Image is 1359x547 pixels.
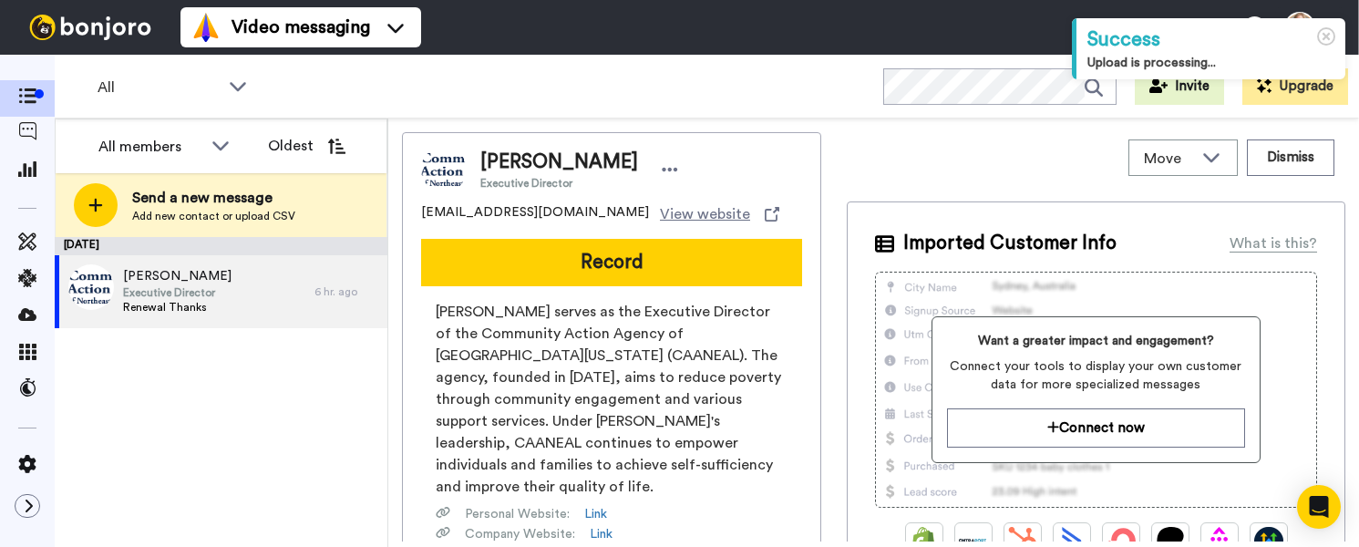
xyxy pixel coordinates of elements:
[1087,26,1334,54] div: Success
[465,525,575,543] span: Company Website :
[1144,148,1193,170] span: Move
[123,267,232,285] span: [PERSON_NAME]
[123,300,232,315] span: Renewal Thanks
[660,203,750,225] span: View website
[421,203,649,225] span: [EMAIL_ADDRESS][DOMAIN_NAME]
[421,239,802,286] button: Record
[584,505,607,523] a: Link
[232,15,370,40] span: Video messaging
[947,357,1245,394] span: Connect your tools to display your own customer data for more specialized messages
[55,237,387,255] div: [DATE]
[123,285,232,300] span: Executive Director
[1242,68,1348,105] button: Upgrade
[1230,232,1317,254] div: What is this?
[1087,54,1334,72] div: Upload is processing...
[98,77,220,98] span: All
[480,176,638,191] span: Executive Director
[22,15,159,40] img: bj-logo-header-white.svg
[132,187,295,209] span: Send a new message
[68,264,114,310] img: 50c2a44c-9ba4-4b38-9975-ae2607b3023d.png
[132,209,295,223] span: Add new contact or upload CSV
[590,525,613,543] a: Link
[421,147,467,192] img: Image of Luke Laney
[947,332,1245,350] span: Want a greater impact and engagement?
[480,149,638,176] span: [PERSON_NAME]
[436,301,788,498] span: [PERSON_NAME] serves as the Executive Director of the Community Action Agency of [GEOGRAPHIC_DATA...
[465,505,570,523] span: Personal Website :
[1297,485,1341,529] div: Open Intercom Messenger
[660,203,779,225] a: View website
[191,13,221,42] img: vm-color.svg
[314,284,378,299] div: 6 hr. ago
[254,128,359,164] button: Oldest
[1247,139,1334,176] button: Dismiss
[98,136,202,158] div: All members
[947,408,1245,448] button: Connect now
[1135,68,1224,105] button: Invite
[903,230,1117,257] span: Imported Customer Info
